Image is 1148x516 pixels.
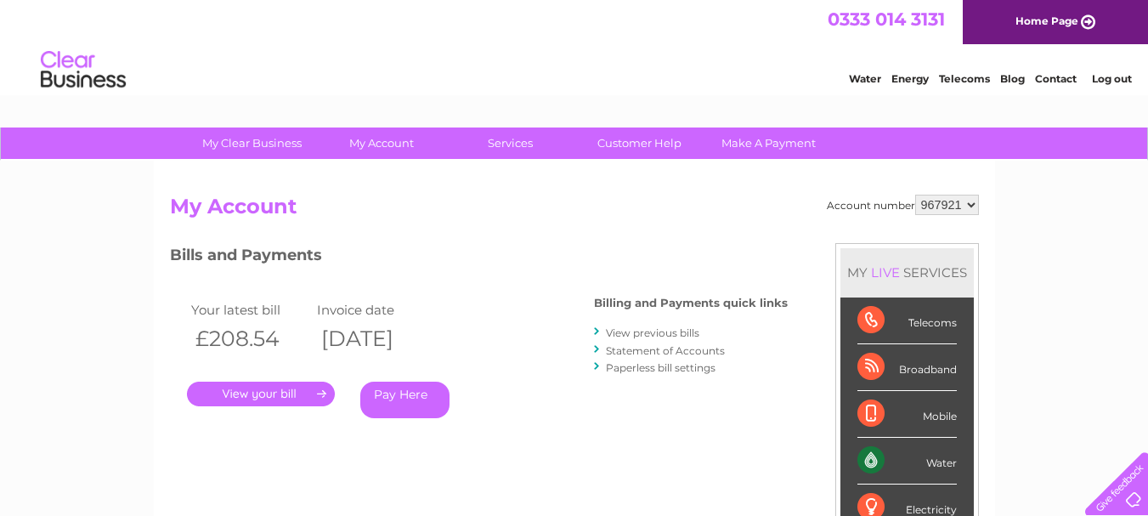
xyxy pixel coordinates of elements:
div: Clear Business is a trading name of Verastar Limited (registered in [GEOGRAPHIC_DATA] No. 3667643... [173,9,976,82]
div: Mobile [857,391,957,438]
a: Log out [1092,72,1132,85]
a: Water [849,72,881,85]
a: . [187,382,335,406]
a: Blog [1000,72,1025,85]
a: Contact [1035,72,1077,85]
a: Services [440,128,580,159]
a: Make A Payment [698,128,839,159]
a: Paperless bill settings [606,361,715,374]
div: Broadband [857,344,957,391]
a: Telecoms [939,72,990,85]
div: MY SERVICES [840,248,974,297]
a: View previous bills [606,326,699,339]
h2: My Account [170,195,979,227]
a: Customer Help [569,128,710,159]
h3: Bills and Payments [170,243,788,273]
a: Pay Here [360,382,450,418]
a: My Clear Business [182,128,322,159]
a: Energy [891,72,929,85]
th: [DATE] [313,321,439,356]
div: Telecoms [857,298,957,344]
a: My Account [311,128,451,159]
div: LIVE [868,264,903,281]
a: Statement of Accounts [606,344,725,357]
h4: Billing and Payments quick links [594,297,788,309]
img: logo.png [40,44,127,96]
td: Your latest bill [187,298,314,321]
div: Account number [827,195,979,215]
th: £208.54 [187,321,314,356]
div: Water [857,438,957,485]
a: 0333 014 3131 [828,9,945,30]
td: Invoice date [313,298,439,321]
